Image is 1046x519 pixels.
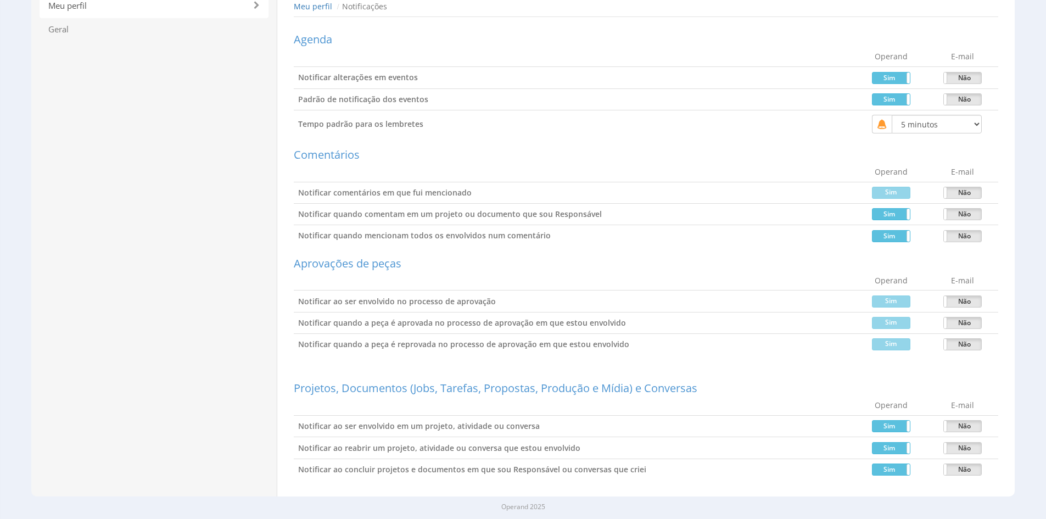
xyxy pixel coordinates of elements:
td: Notificar ao reabrir um projeto, atividade ou conversa que estou envolvido [294,437,855,459]
label: Sim [872,443,910,454]
div: Operand 2025 [37,502,1010,511]
span: Notificar comentários em que fui mencionado [298,187,472,198]
label: Não [944,339,981,350]
label: Não [944,231,981,242]
th: E-mail [927,47,998,66]
li: Meu perfil [294,1,332,12]
span: Notificar ao ser envolvido no processo de aprovação [298,296,496,306]
label: Sim [872,209,910,220]
th: E-mail [927,271,998,291]
li: Notificações [334,1,387,12]
label: Sim [872,421,910,432]
th: Operand [855,271,927,291]
label: Sim [872,464,910,475]
label: Não [944,443,981,454]
label: Sim [872,339,910,350]
span: Geral [40,18,269,41]
td: Notificar ao ser envolvido em um projeto, atividade ou conversa [294,416,855,437]
h2: Comentários [294,149,998,161]
label: Não [944,209,981,220]
label: Sim [872,296,910,307]
h2: Agenda [294,34,998,46]
label: Sim [872,187,910,198]
label: Não [944,72,981,83]
th: Operand [855,162,927,182]
label: Sim [872,317,910,328]
label: Não [944,94,981,105]
span: Notificar quando comentam em um projeto ou documento que sou Responsável [298,209,602,219]
label: Sim [872,94,910,105]
span: Notificar quando mencionam todos os envolvidos num comentário [298,230,551,241]
label: Não [944,317,981,328]
th: E-mail [927,162,998,182]
label: Não [944,421,981,432]
h2: Projetos, Documentos (Jobs, Tarefas, Propostas, Produção e Mídia) e Conversas [294,382,998,394]
label: Não [944,464,981,475]
th: Operand [855,395,927,415]
label: Sim [872,72,910,83]
label: Não [944,296,981,307]
td: Notificar ao concluir projetos e documentos em que sou Responsável ou conversas que criei [294,459,855,480]
span: Notificar quando a peça é reprovada no processo de aprovação em que estou envolvido [298,339,629,349]
label: Sim [872,231,910,242]
span: Notificar quando a peça é aprovada no processo de aprovação em que estou envolvido [298,317,626,328]
span: Padrão de notificação dos eventos [298,94,428,104]
th: Operand [855,47,927,66]
span: Notificar alterações em eventos [298,72,418,82]
th: E-mail [927,395,998,415]
h2: Aprovações de peças [294,258,998,270]
label: Não [944,187,981,198]
span: Tempo padrão para os lembretes [298,119,423,129]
